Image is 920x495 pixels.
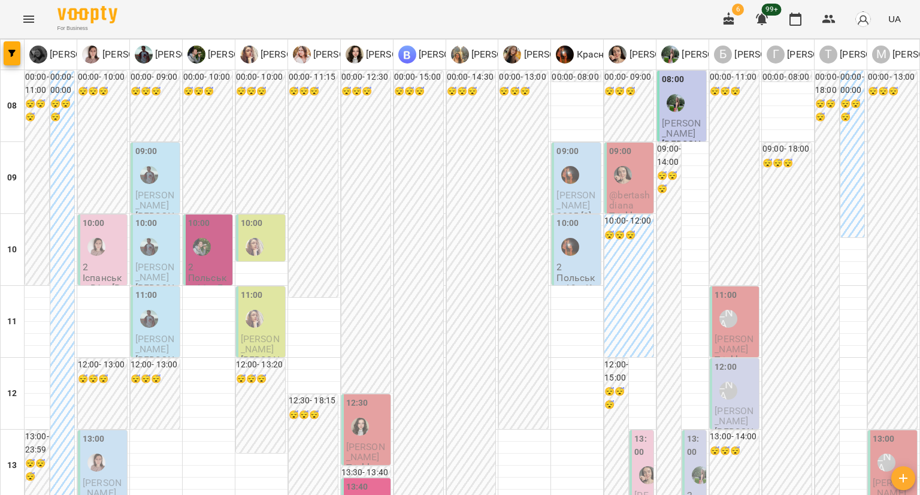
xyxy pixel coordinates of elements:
[311,47,397,62] p: [PERSON_NAME] (і)
[57,25,117,32] span: For Business
[193,238,211,256] img: Бабійчук Володимир Дмитрович (п)
[131,85,180,98] h6: 😴😴😴
[83,217,105,230] label: 10:00
[7,387,17,400] h6: 12
[710,430,759,443] h6: 13:00 - 14:00
[135,333,174,355] span: [PERSON_NAME]
[135,46,239,64] a: І [PERSON_NAME] (і)
[657,143,681,168] h6: 09:00 - 14:00
[662,73,684,86] label: 08:00
[574,47,704,62] p: Красногурська Христина (п)
[394,85,443,98] h6: 😴😴😴
[205,47,295,62] p: [PERSON_NAME] (п)
[351,418,369,436] img: Вікторія Корнейко (а)
[451,46,558,64] a: К [PERSON_NAME] (п)
[715,333,753,355] span: [PERSON_NAME]
[561,238,579,256] img: Красногурська Христина (п)
[556,211,598,252] p: 2025 [8] Polish Indiv 60 min
[715,361,737,374] label: 12:00
[7,459,17,472] h6: 13
[364,47,453,62] p: [PERSON_NAME] (а)
[153,47,239,62] p: [PERSON_NAME] (і)
[346,46,364,64] img: В
[289,394,338,408] h6: 12:30 - 18:15
[710,445,759,458] h6: 😴😴😴
[187,46,205,64] img: Б
[556,273,598,324] p: Польська А0 з Красногурською - пара
[855,11,871,28] img: avatar_s.png
[469,47,558,62] p: [PERSON_NAME] (п)
[715,405,753,427] span: [PERSON_NAME]
[135,189,174,211] span: [PERSON_NAME]
[627,47,716,62] p: [PERSON_NAME] (а)
[604,358,628,384] h6: 12:00 - 15:00
[346,46,453,64] a: В [PERSON_NAME] (а)
[25,71,49,96] h6: 00:00 - 11:00
[609,211,651,242] p: Trial lesson 60 min
[609,46,627,64] img: К
[398,46,506,64] a: М [PERSON_NAME] (п)
[140,310,158,328] div: Ілля Закіров (і)
[25,98,49,123] h6: 😴😴😴
[609,145,631,158] label: 09:00
[87,238,105,256] img: Катерина Кропивницька (і)
[692,466,710,484] img: Білокур Катерина (а)
[767,46,874,64] div: Гончаренко Максим (а)
[7,243,17,256] h6: 10
[868,85,917,98] h6: 😴😴😴
[289,409,338,422] h6: 😴😴😴
[840,98,864,123] h6: 😴😴😴
[604,85,653,98] h6: 😴😴😴
[661,46,768,64] div: Білокур Катерина (а)
[556,46,574,64] img: К
[346,441,385,463] span: [PERSON_NAME]
[667,94,685,112] img: Білокур Катерина (а)
[762,143,812,156] h6: 09:00 - 18:00
[236,85,285,98] h6: 😴😴😴
[183,71,232,84] h6: 00:00 - 10:00
[451,46,469,64] img: К
[499,71,548,84] h6: 00:00 - 13:00
[135,289,158,302] label: 11:00
[604,215,653,228] h6: 10:00 - 12:00
[710,85,759,98] h6: 😴😴😴
[451,46,558,64] div: Карнаух Ірина Віталіївна (п)
[503,46,521,64] img: К
[883,8,906,30] button: UA
[872,46,890,64] div: М
[78,85,127,98] h6: 😴😴😴
[236,373,285,386] h6: 😴😴😴
[135,46,239,64] div: Ілля Закіров (і)
[346,46,453,64] div: Вікторія Корнейко (а)
[7,171,17,185] h6: 09
[246,238,264,256] img: Івашура Анна Вікторівна (і)
[346,463,388,494] p: Trial lesson 60 min
[87,454,105,472] img: Катерина Кропивницька (і)
[873,433,895,446] label: 13:00
[604,385,628,411] h6: 😴😴😴
[614,166,632,184] div: Крикун Анна (а)
[662,117,701,139] span: [PERSON_NAME]
[732,47,821,62] p: [PERSON_NAME] (а)
[341,71,391,84] h6: 00:00 - 12:30
[82,46,186,64] div: Катерина Кропивницька (і)
[719,310,737,328] div: Боднар Вікторія (а)
[715,355,756,386] p: Trial lesson 60 min
[868,71,917,84] h6: 00:00 - 13:00
[241,333,280,355] span: [PERSON_NAME]
[140,166,158,184] img: Ілля Закіров (і)
[50,98,74,123] h6: 😴😴😴
[100,47,186,62] p: [PERSON_NAME] (і)
[188,273,230,314] p: Польська А1 з Бабійчуком - пара
[187,46,295,64] div: Бабійчук Володимир Дмитрович (п)
[891,466,915,490] button: Створити урок
[188,262,230,272] p: 2
[82,46,100,64] img: К
[604,229,653,242] h6: 😴😴😴
[639,466,657,484] img: Крикун Анна (а)
[25,430,49,456] h6: 13:00 - 23:59
[679,47,768,62] p: [PERSON_NAME] (а)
